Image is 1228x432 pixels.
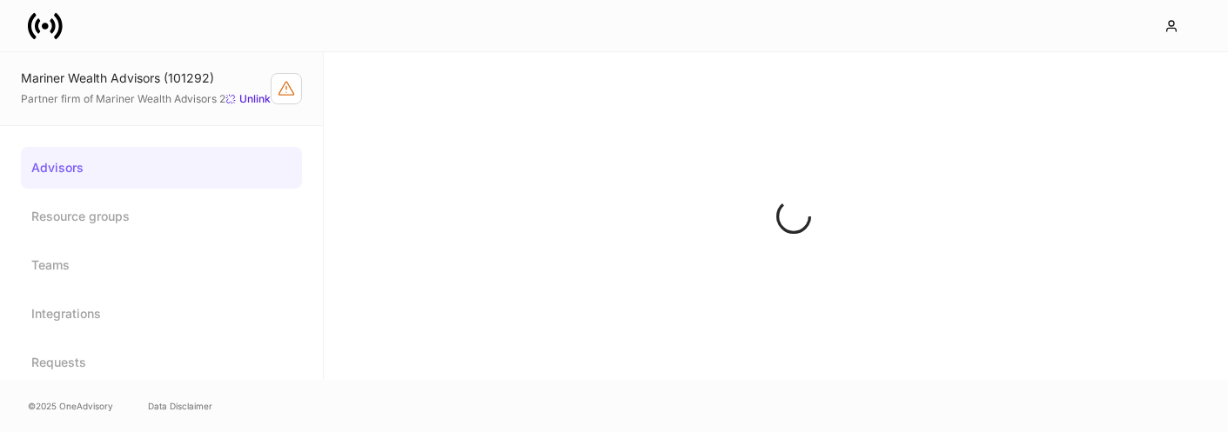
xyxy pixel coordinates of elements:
div: Mariner Wealth Advisors (101292) [21,70,271,87]
a: Integrations [21,293,302,335]
a: Requests [21,342,302,383]
span: Partner firm of [21,92,225,106]
a: Advisors [21,147,302,189]
span: © 2025 OneAdvisory [28,399,113,413]
a: Data Disclaimer [148,399,212,413]
a: Resource groups [21,196,302,237]
button: Firm configuration warnings [271,73,302,104]
button: Unlink [225,90,271,108]
a: Mariner Wealth Advisors 2 [96,92,225,105]
a: Teams [21,244,302,286]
